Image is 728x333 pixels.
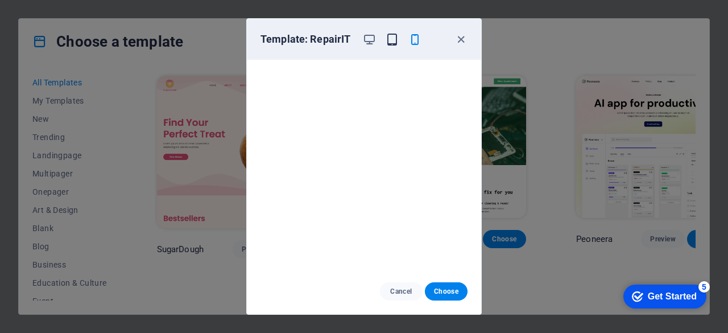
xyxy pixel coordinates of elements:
button: Cancel [380,282,423,301]
button: Choose [425,282,468,301]
div: Get Started [34,13,82,23]
div: 5 [84,2,96,14]
span: Choose [434,287,458,296]
div: Get Started 5 items remaining, 0% complete [9,6,92,30]
h6: Template: RepairIT [260,32,353,46]
span: Cancel [389,287,413,296]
